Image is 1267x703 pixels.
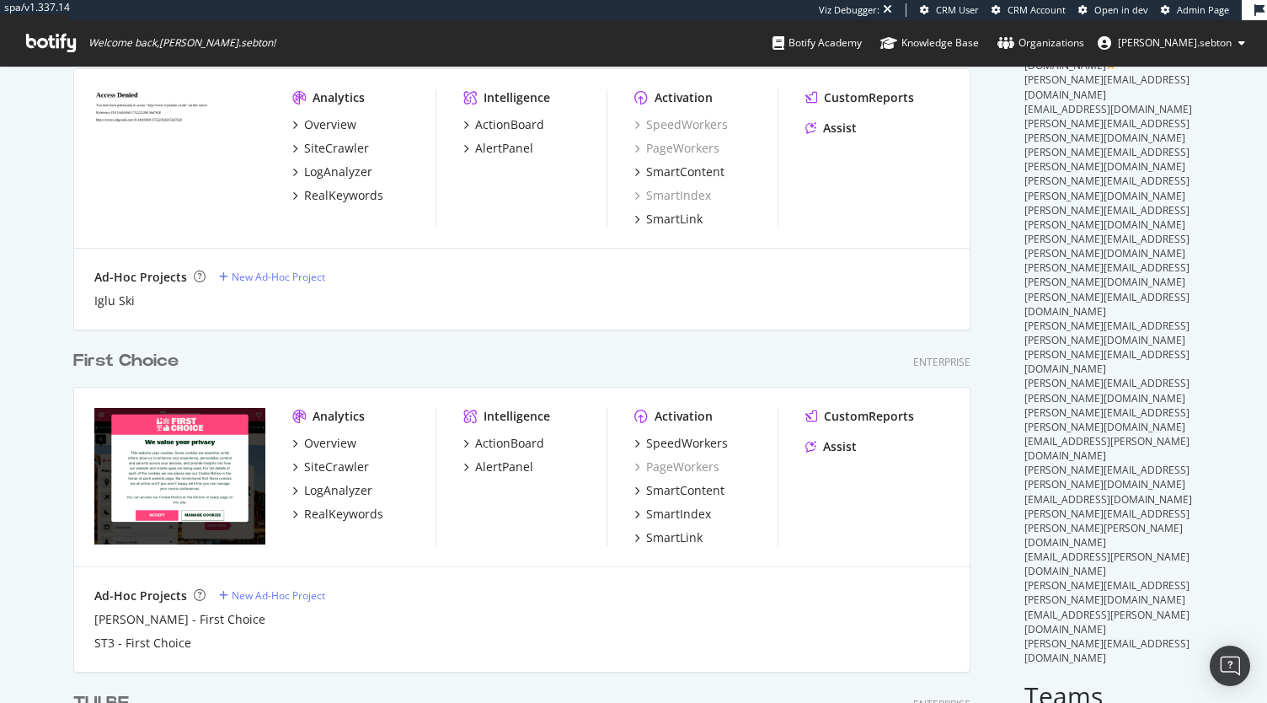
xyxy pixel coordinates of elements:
[819,3,879,17] div: Viz Debugger:
[1024,578,1189,607] span: [PERSON_NAME][EMAIL_ADDRESS][PERSON_NAME][DOMAIN_NAME]
[1008,3,1066,16] span: CRM Account
[880,35,979,51] div: Knowledge Base
[1024,260,1189,289] span: [PERSON_NAME][EMAIL_ADDRESS][PERSON_NAME][DOMAIN_NAME]
[646,482,724,499] div: SmartContent
[880,20,979,66] a: Knowledge Base
[304,506,383,523] div: RealKeywords
[634,187,711,204] a: SmartIndex
[292,140,369,157] a: SiteCrawler
[634,211,703,228] a: SmartLink
[94,269,187,286] div: Ad-Hoc Projects
[475,116,544,133] div: ActionBoard
[1024,405,1189,434] span: [PERSON_NAME][EMAIL_ADDRESS][PERSON_NAME][DOMAIN_NAME]
[805,438,857,455] a: Assist
[805,89,914,106] a: CustomReports
[292,187,383,204] a: RealKeywords
[936,3,979,16] span: CRM User
[484,408,550,425] div: Intelligence
[1084,30,1259,56] button: [PERSON_NAME].sebton
[1024,636,1189,665] span: [PERSON_NAME][EMAIL_ADDRESS][DOMAIN_NAME]
[823,438,857,455] div: Assist
[1024,174,1189,202] span: [PERSON_NAME][EMAIL_ADDRESS][PERSON_NAME][DOMAIN_NAME]
[94,635,191,652] a: ST3 - First Choice
[304,459,369,475] div: SiteCrawler
[1024,550,1189,578] span: [EMAIL_ADDRESS][PERSON_NAME][DOMAIN_NAME]
[1024,232,1189,260] span: [PERSON_NAME][EMAIL_ADDRESS][PERSON_NAME][DOMAIN_NAME]
[634,140,719,157] a: PageWorkers
[463,116,544,133] a: ActionBoard
[1024,203,1189,232] span: [PERSON_NAME][EMAIL_ADDRESS][PERSON_NAME][DOMAIN_NAME]
[824,89,914,106] div: CustomReports
[1024,463,1189,491] span: [PERSON_NAME][EMAIL_ADDRESS][PERSON_NAME][DOMAIN_NAME]
[646,211,703,228] div: SmartLink
[304,116,356,133] div: Overview
[463,435,544,452] a: ActionBoard
[805,408,914,425] a: CustomReports
[292,459,369,475] a: SiteCrawler
[1210,646,1250,686] div: Open Intercom Messenger
[304,140,369,157] div: SiteCrawler
[1024,116,1189,145] span: [PERSON_NAME][EMAIL_ADDRESS][PERSON_NAME][DOMAIN_NAME]
[1024,507,1189,550] span: [PERSON_NAME][EMAIL_ADDRESS][PERSON_NAME][PERSON_NAME][DOMAIN_NAME]
[824,408,914,425] div: CustomReports
[304,435,356,452] div: Overview
[634,435,728,452] a: SpeedWorkers
[805,120,857,137] a: Assist
[920,3,979,17] a: CRM User
[292,435,356,452] a: Overview
[655,408,713,425] div: Activation
[1078,3,1148,17] a: Open in dev
[292,482,372,499] a: LogAnalyzer
[1024,492,1192,507] span: [EMAIL_ADDRESS][DOMAIN_NAME]
[1118,35,1232,50] span: anne.sebton
[292,164,372,180] a: LogAnalyzer
[646,435,728,452] div: SpeedWorkers
[646,529,703,546] div: SmartLink
[646,506,711,523] div: SmartIndex
[232,270,325,284] div: New Ad-Hoc Project
[634,506,711,523] a: SmartIndex
[634,529,703,546] a: SmartLink
[94,588,187,604] div: Ad-Hoc Projects
[304,164,372,180] div: LogAnalyzer
[292,116,356,133] a: Overview
[772,20,862,66] a: Botify Academy
[634,164,724,180] a: SmartContent
[1024,290,1189,319] span: [PERSON_NAME][EMAIL_ADDRESS][DOMAIN_NAME]
[94,292,135,309] a: Iglu Ski
[913,355,970,369] div: Enterprise
[1024,434,1189,463] span: [EMAIL_ADDRESS][PERSON_NAME][DOMAIN_NAME]
[823,120,857,137] div: Assist
[475,140,533,157] div: AlertPanel
[1024,319,1189,347] span: [PERSON_NAME][EMAIL_ADDRESS][PERSON_NAME][DOMAIN_NAME]
[313,89,365,106] div: Analytics
[1177,3,1229,16] span: Admin Page
[475,459,533,475] div: AlertPanel
[219,270,325,284] a: New Ad-Hoc Project
[1094,3,1148,16] span: Open in dev
[304,482,372,499] div: LogAnalyzer
[219,588,325,603] a: New Ad-Hoc Project
[94,408,265,545] img: firstchoice.co.uk
[484,89,550,106] div: Intelligence
[313,408,365,425] div: Analytics
[1024,608,1189,636] span: [EMAIL_ADDRESS][PERSON_NAME][DOMAIN_NAME]
[1024,347,1189,376] span: [PERSON_NAME][EMAIL_ADDRESS][DOMAIN_NAME]
[992,3,1066,17] a: CRM Account
[1161,3,1229,17] a: Admin Page
[634,459,719,475] a: PageWorkers
[463,140,533,157] a: AlertPanel
[634,116,728,133] a: SpeedWorkers
[88,36,275,50] span: Welcome back, [PERSON_NAME].sebton !
[73,349,185,373] a: First Choice
[1024,376,1189,405] span: [PERSON_NAME][EMAIL_ADDRESS][PERSON_NAME][DOMAIN_NAME]
[1024,102,1192,116] span: [EMAIL_ADDRESS][DOMAIN_NAME]
[94,611,265,628] a: [PERSON_NAME] - First Choice
[634,482,724,499] a: SmartContent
